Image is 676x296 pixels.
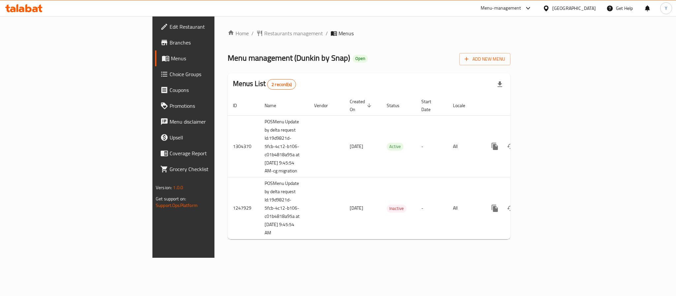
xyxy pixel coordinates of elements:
[155,145,265,161] a: Coverage Report
[170,70,260,78] span: Choice Groups
[170,149,260,157] span: Coverage Report
[387,143,403,150] span: Active
[459,53,510,65] button: Add New Menu
[487,200,503,216] button: more
[233,79,296,90] h2: Menus List
[453,102,474,109] span: Locale
[155,50,265,66] a: Menus
[503,138,519,154] button: Change Status
[170,86,260,94] span: Coupons
[228,96,556,240] table: enhanced table
[170,118,260,126] span: Menu disclaimer
[465,55,505,63] span: Add New Menu
[156,183,172,192] span: Version:
[487,138,503,154] button: more
[338,29,354,37] span: Menus
[171,54,260,62] span: Menus
[170,23,260,31] span: Edit Restaurant
[416,177,448,239] td: -
[482,96,556,116] th: Actions
[387,102,408,109] span: Status
[448,177,482,239] td: All
[155,66,265,82] a: Choice Groups
[156,194,186,203] span: Get support on:
[156,201,198,210] a: Support.OpsPlatform
[350,204,363,212] span: [DATE]
[552,5,596,12] div: [GEOGRAPHIC_DATA]
[268,81,296,88] span: 2 record(s)
[170,39,260,46] span: Branches
[155,161,265,177] a: Grocery Checklist
[350,142,363,151] span: [DATE]
[326,29,328,37] li: /
[264,29,323,37] span: Restaurants management
[387,205,406,213] div: Inactive
[233,102,245,109] span: ID
[353,55,368,63] div: Open
[492,76,508,92] div: Export file
[259,177,309,239] td: POSMenu Update by delta request Id:19d9821d-5fcb-4c12-b106-c01b4818a95a at [DATE] 9:45:54 AM
[350,98,373,113] span: Created On
[155,82,265,98] a: Coupons
[228,50,350,65] span: Menu management ( Dunkin by Snap )
[387,205,406,212] span: Inactive
[155,130,265,145] a: Upsell
[387,143,403,151] div: Active
[665,5,667,12] span: Y
[155,114,265,130] a: Menu disclaimer
[173,183,183,192] span: 1.0.0
[170,133,260,141] span: Upsell
[416,115,448,177] td: -
[265,102,285,109] span: Name
[155,35,265,50] a: Branches
[421,98,440,113] span: Start Date
[170,102,260,110] span: Promotions
[256,29,323,37] a: Restaurants management
[259,115,309,177] td: POSMenu Update by delta request Id:19d9821d-5fcb-4c12-b106-c01b4818a95a at [DATE] 9:45:54 AM-cg m...
[314,102,337,109] span: Vendor
[155,19,265,35] a: Edit Restaurant
[448,115,482,177] td: All
[228,29,510,37] nav: breadcrumb
[170,165,260,173] span: Grocery Checklist
[353,56,368,61] span: Open
[155,98,265,114] a: Promotions
[481,4,521,12] div: Menu-management
[503,200,519,216] button: Change Status
[267,79,296,90] div: Total records count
